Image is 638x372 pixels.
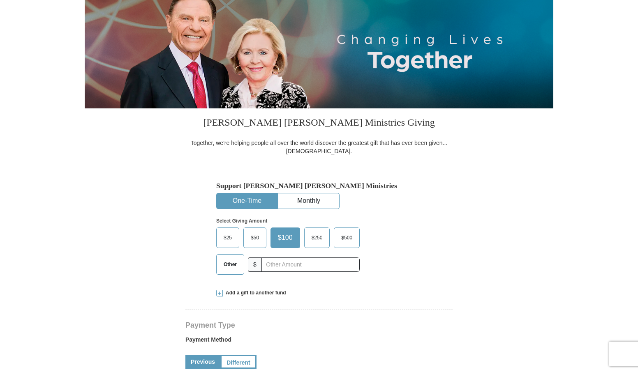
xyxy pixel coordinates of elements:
span: $50 [247,232,263,244]
span: $500 [337,232,356,244]
span: Add a gift to another fund [223,289,286,296]
span: $100 [274,232,297,244]
label: Payment Method [185,335,453,348]
span: $25 [220,232,236,244]
input: Other Amount [261,257,360,272]
span: $ [248,257,262,272]
button: Monthly [278,193,339,209]
a: Different [220,355,257,369]
button: One-Time [217,193,277,209]
h4: Payment Type [185,322,453,328]
span: $250 [307,232,327,244]
strong: Select Giving Amount [216,218,267,224]
h3: [PERSON_NAME] [PERSON_NAME] Ministries Giving [185,108,453,139]
h5: Support [PERSON_NAME] [PERSON_NAME] Ministries [216,181,422,190]
span: Other [220,258,241,271]
a: Previous [185,355,220,369]
div: Together, we're helping people all over the world discover the greatest gift that has ever been g... [185,139,453,155]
